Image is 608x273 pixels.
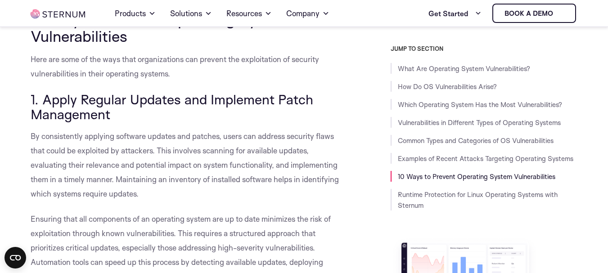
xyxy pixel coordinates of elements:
a: Examples of Recent Attacks Targeting Operating Systems [398,154,573,163]
span: By consistently applying software updates and patches, users can address security flaws that coul... [31,131,339,198]
a: Company [286,1,329,26]
button: Open CMP widget [5,247,26,269]
img: sternum iot [557,10,564,17]
a: Resources [226,1,272,26]
a: Get Started [428,4,482,22]
a: Book a demo [492,4,576,23]
a: 10 Ways to Prevent Operating System Vulnerabilities [398,172,555,181]
h3: JUMP TO SECTION [391,45,578,52]
a: Vulnerabilities in Different Types of Operating Systems [398,118,561,127]
a: Solutions [170,1,212,26]
a: Products [115,1,156,26]
a: Runtime Protection for Linux Operating Systems with Sternum [398,190,558,210]
a: Which Operating System Has the Most Vulnerabilities? [398,100,562,109]
a: How Do OS Vulnerabilities Arise? [398,82,497,91]
img: sternum iot [31,9,86,18]
a: Common Types and Categories of OS Vulnerabilities [398,136,554,145]
span: Here are some of the ways that organizations can prevent the exploitation of security vulnerabili... [31,54,319,78]
a: What Are Operating System Vulnerabilities? [398,64,530,73]
span: 10 Ways to Prevent Operating System Vulnerabilities [31,9,291,45]
span: 1. Apply Regular Updates and Implement Patch Management [31,91,313,123]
